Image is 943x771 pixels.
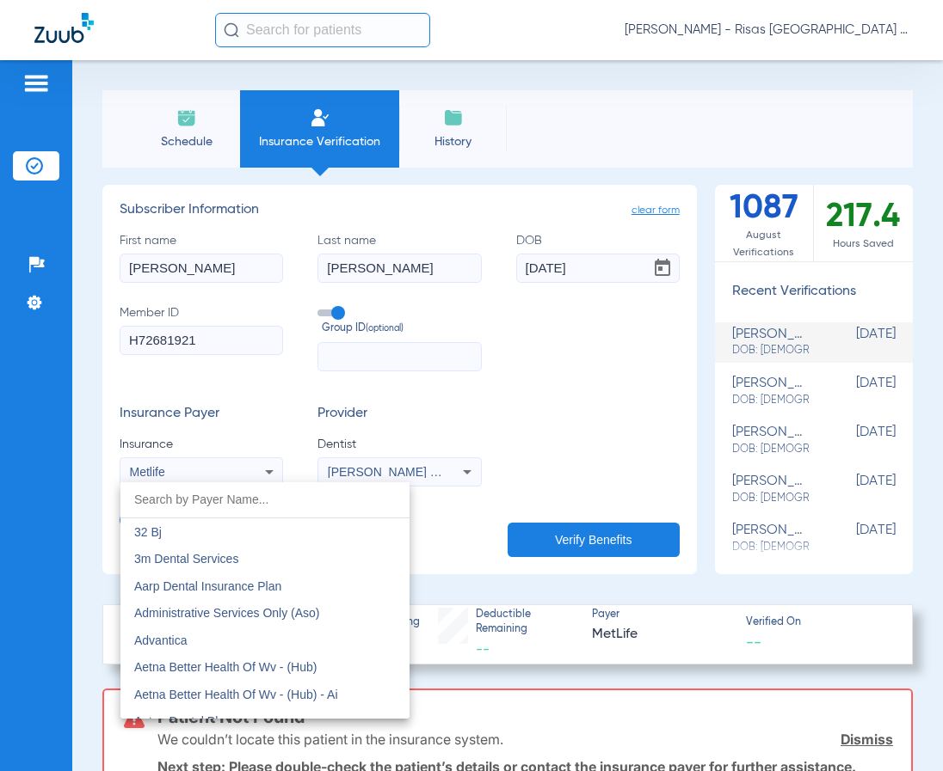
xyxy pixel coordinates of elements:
[134,579,281,593] span: Aarp Dental Insurance Plan
[134,633,187,647] span: Advantica
[134,552,238,566] span: 3m Dental Services
[134,714,237,728] span: Aetna Dental Plans
[134,660,317,674] span: Aetna Better Health Of Wv - (Hub)
[134,688,338,701] span: Aetna Better Health Of Wv - (Hub) - Ai
[134,525,162,539] span: 32 Bj
[134,606,320,620] span: Administrative Services Only (Aso)
[120,482,410,517] input: dropdown search
[857,688,943,771] iframe: Chat Widget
